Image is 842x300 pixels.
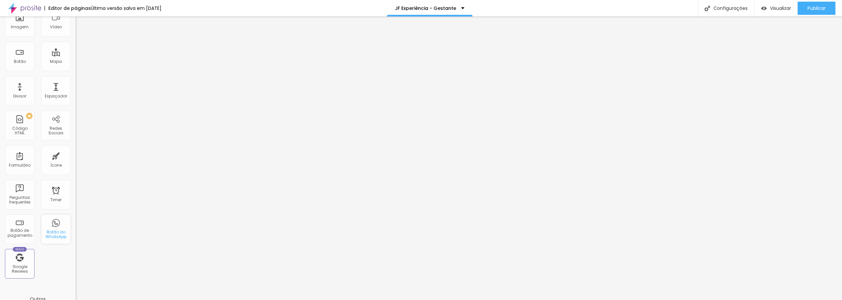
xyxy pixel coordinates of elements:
div: Novo [13,247,27,252]
img: view-1.svg [761,6,767,11]
p: JF Experiência - Gestante [395,6,456,11]
div: Perguntas frequentes [7,195,33,205]
div: Código HTML [7,126,33,136]
div: Última versão salva em [DATE] [91,6,161,11]
div: Divisor [13,94,26,98]
div: Timer [50,198,62,202]
div: Formulário [9,163,31,168]
button: Publicar [798,2,835,15]
div: Botão de pagamento [7,228,33,238]
div: Editor de páginas [44,6,91,11]
div: Botão do WhatsApp [43,230,69,239]
div: Imagem [11,25,29,29]
span: Publicar [807,6,826,11]
div: Espaçador [45,94,67,98]
div: Redes Sociais [43,126,69,136]
div: Mapa [50,59,62,64]
img: Icone [705,6,710,11]
div: Vídeo [50,25,62,29]
div: Google Reviews [7,264,33,274]
div: Ícone [50,163,62,168]
iframe: Editor [76,16,842,300]
span: Visualizar [770,6,791,11]
div: Botão [14,59,26,64]
button: Visualizar [755,2,798,15]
